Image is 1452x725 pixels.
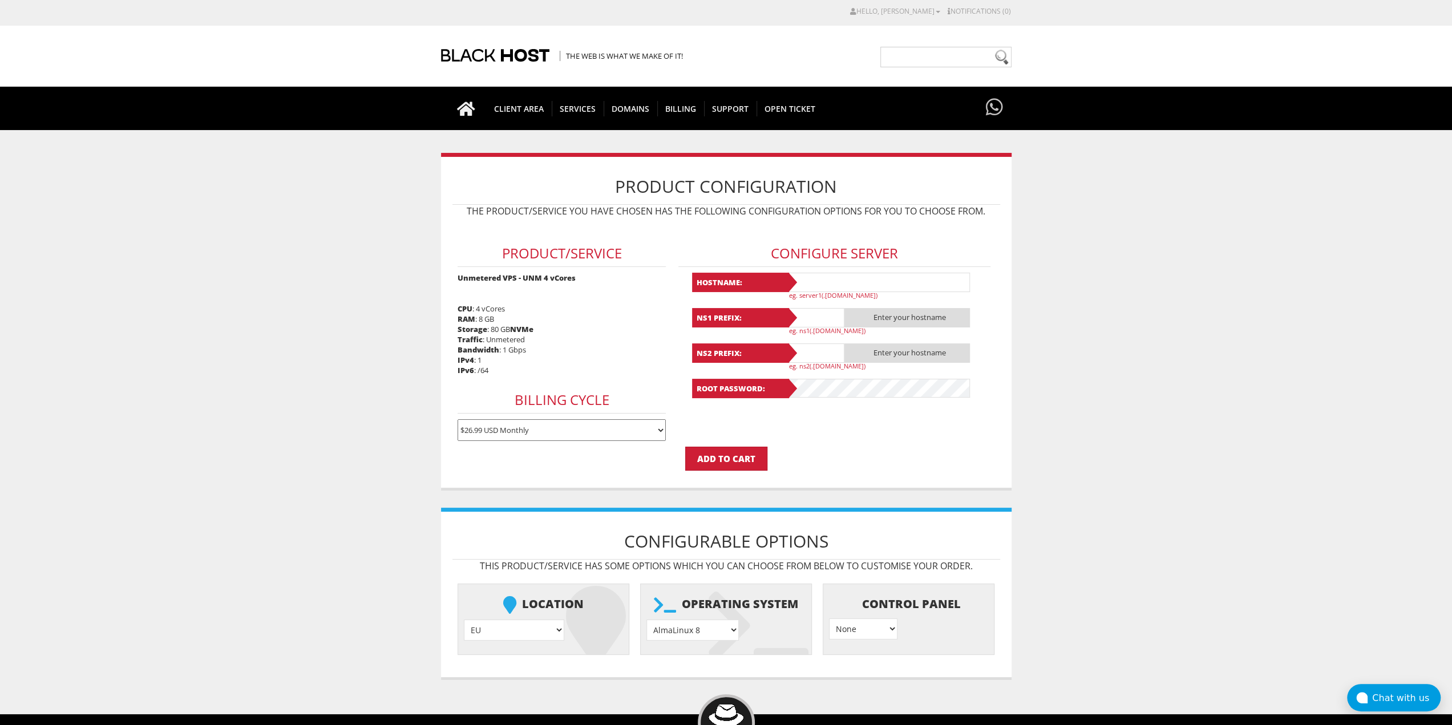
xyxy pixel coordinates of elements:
a: Notifications (0) [948,6,1011,16]
b: NS2 Prefix: [692,343,789,363]
input: Need help? [880,47,1012,67]
p: This product/service has some options which you can choose from below to customise your order. [452,560,1000,572]
b: Control Panel [829,590,988,618]
span: Domains [604,101,658,116]
a: Hello, [PERSON_NAME] [850,6,940,16]
a: Go to homepage [446,87,487,130]
a: SERVICES [552,87,604,130]
a: Have questions? [983,87,1006,129]
b: Bandwidth [458,345,499,355]
span: Enter your hostname [844,308,970,327]
p: eg. ns2(.[DOMAIN_NAME]) [789,362,977,370]
span: The Web is what we make of it! [560,51,683,61]
a: Support [704,87,757,130]
select: } } } } } } } } } } } } } } } } } } } } } [646,619,739,641]
button: Chat with us [1347,684,1441,711]
b: IPv4 [458,355,474,365]
b: Traffic [458,334,483,345]
b: Location [464,590,623,619]
strong: Unmetered VPS - UNM 4 vCores [458,273,576,283]
select: } } } } [829,618,897,639]
b: Root Password: [692,379,789,398]
span: Open Ticket [757,101,823,116]
select: } } } } } } [464,619,564,641]
b: NS1 Prefix: [692,308,789,327]
b: RAM [458,314,475,324]
span: Billing [657,101,705,116]
h1: Configurable Options [452,523,1000,560]
h3: Configure Server [678,240,990,267]
h3: Product/Service [458,240,666,267]
a: CLIENT AREA [486,87,552,130]
span: Support [704,101,757,116]
b: IPv6 [458,365,474,375]
p: eg. ns1(.[DOMAIN_NAME]) [789,326,977,335]
span: SERVICES [552,101,604,116]
b: CPU [458,303,472,314]
b: NVMe [510,324,533,334]
span: Enter your hostname [844,343,970,363]
span: CLIENT AREA [486,101,552,116]
p: eg. server1(.[DOMAIN_NAME]) [789,291,977,299]
h1: Product Configuration [452,168,1000,205]
div: Chat with us [1372,692,1441,703]
a: Billing [657,87,705,130]
p: The product/service you have chosen has the following configuration options for you to choose from. [452,205,1000,217]
a: Open Ticket [757,87,823,130]
input: Add to Cart [685,447,767,471]
a: Domains [604,87,658,130]
b: Operating system [646,590,806,619]
b: Hostname: [692,273,789,292]
div: : 4 vCores : 8 GB : 80 GB : Unmetered : 1 Gbps : 1 : /64 [452,223,672,447]
h3: Billing Cycle [458,387,666,414]
b: Storage [458,324,487,334]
